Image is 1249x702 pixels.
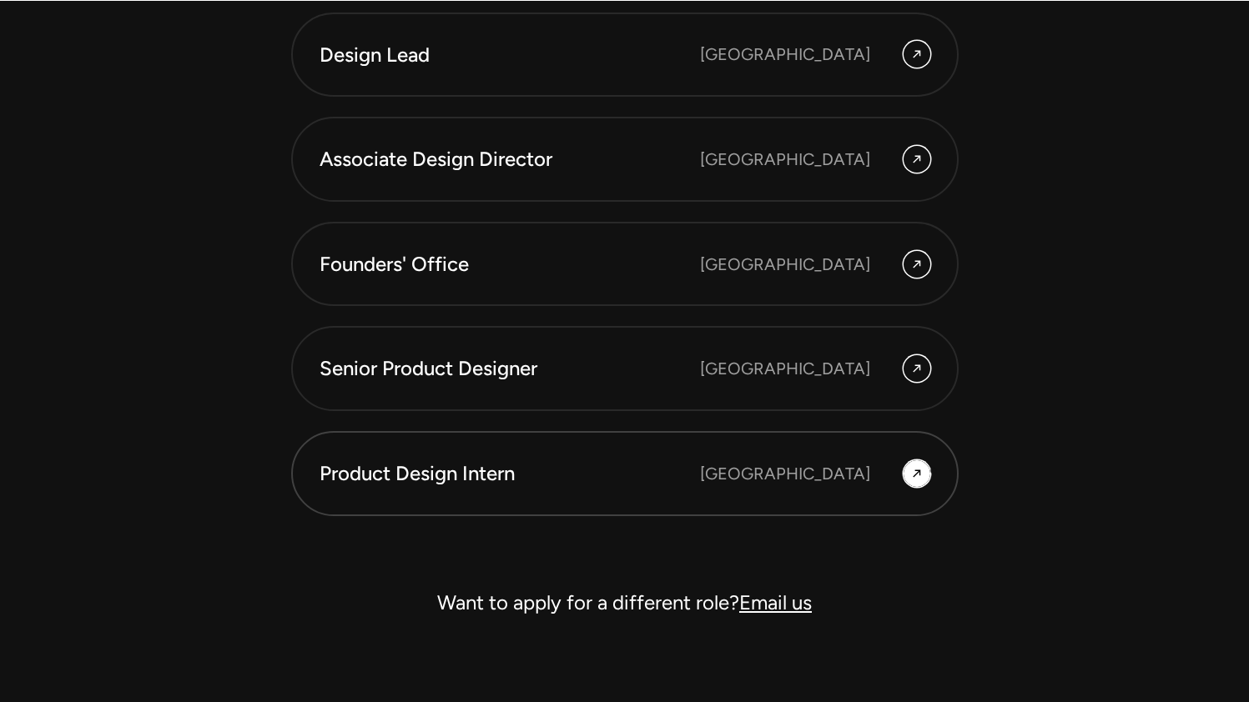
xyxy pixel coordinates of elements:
div: [GEOGRAPHIC_DATA] [700,147,870,172]
div: Want to apply for a different role? [291,583,959,623]
a: Founders' Office [GEOGRAPHIC_DATA] [291,222,959,307]
div: Associate Design Director [320,145,700,173]
div: Founders' Office [320,250,700,278]
a: Email us [739,590,812,614]
div: Senior Product Designer [320,354,700,383]
div: [GEOGRAPHIC_DATA] [700,356,870,381]
a: Product Design Intern [GEOGRAPHIC_DATA] [291,431,959,516]
div: [GEOGRAPHIC_DATA] [700,461,870,486]
div: [GEOGRAPHIC_DATA] [700,252,870,277]
a: Senior Product Designer [GEOGRAPHIC_DATA] [291,326,959,411]
div: Product Design Intern [320,459,700,488]
a: Associate Design Director [GEOGRAPHIC_DATA] [291,117,959,202]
